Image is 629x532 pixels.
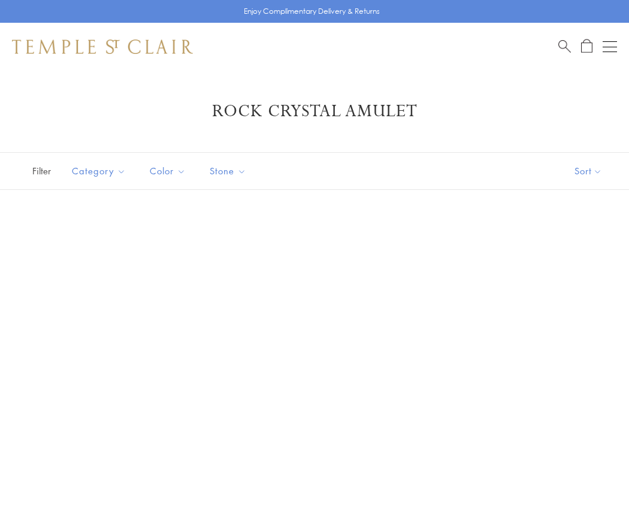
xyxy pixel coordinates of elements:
[63,158,135,185] button: Category
[603,40,617,54] button: Open navigation
[201,158,255,185] button: Stone
[12,40,193,54] img: Temple St. Clair
[558,39,571,54] a: Search
[244,5,380,17] p: Enjoy Complimentary Delivery & Returns
[66,164,135,179] span: Category
[548,153,629,189] button: Show sort by
[204,164,255,179] span: Stone
[144,164,195,179] span: Color
[141,158,195,185] button: Color
[30,101,599,122] h1: Rock Crystal Amulet
[581,39,592,54] a: Open Shopping Bag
